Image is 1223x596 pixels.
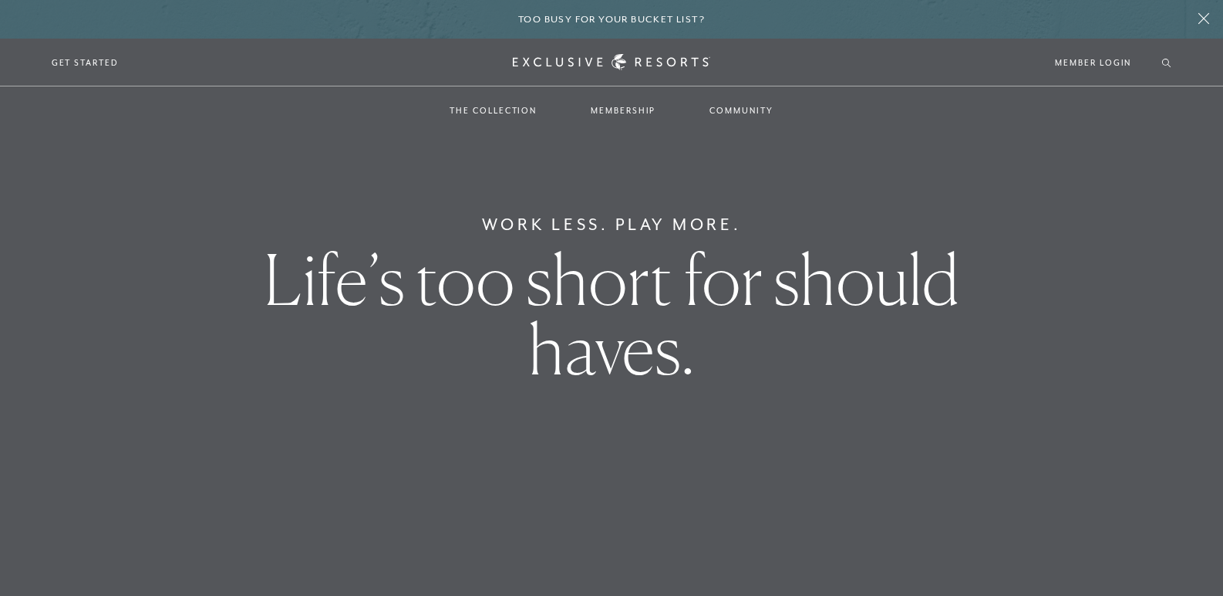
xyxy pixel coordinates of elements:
[214,245,1009,384] h1: Life’s too short for should haves.
[694,88,788,133] a: Community
[1055,56,1131,69] a: Member Login
[808,225,1223,596] iframe: Qualified Messenger
[434,88,552,133] a: The Collection
[482,212,742,237] h6: Work Less. Play More.
[575,88,671,133] a: Membership
[52,56,119,69] a: Get Started
[518,12,705,27] h6: Too busy for your bucket list?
